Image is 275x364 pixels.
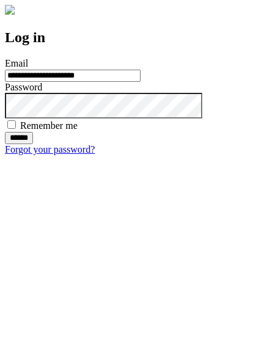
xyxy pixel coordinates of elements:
[5,29,270,46] h2: Log in
[5,5,15,15] img: logo-4e3dc11c47720685a147b03b5a06dd966a58ff35d612b21f08c02c0306f2b779.png
[5,144,95,155] a: Forgot your password?
[20,120,78,131] label: Remember me
[5,82,42,92] label: Password
[5,58,28,68] label: Email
